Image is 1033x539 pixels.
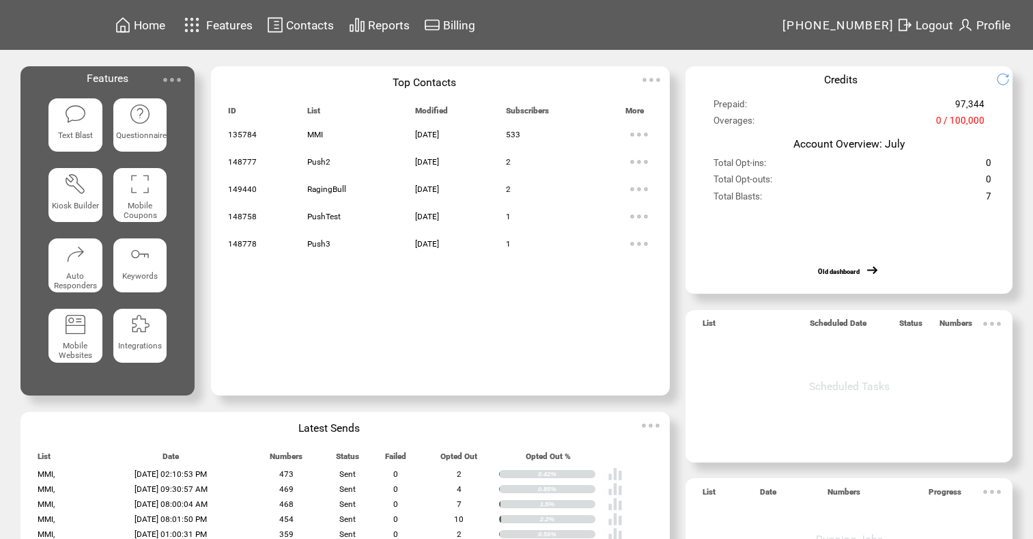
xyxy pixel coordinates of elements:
a: Home [113,14,167,36]
span: 2 [457,529,462,539]
img: ellypsis.svg [625,230,653,258]
span: [DATE] 08:00:04 AM [135,499,208,509]
span: Subscribers [506,106,549,122]
span: List [38,452,51,467]
img: features.svg [180,14,204,36]
span: Sent [339,484,356,494]
span: List [307,106,320,122]
span: More [625,106,644,122]
span: Push2 [307,157,330,167]
span: 468 [279,499,294,509]
span: 148758 [228,212,257,221]
span: 0 [986,158,991,174]
img: chart.svg [349,16,365,33]
span: 454 [279,514,294,524]
span: [DATE] 01:00:31 PM [135,529,207,539]
span: 0 [986,174,991,191]
img: profile.svg [957,16,974,33]
span: [DATE] 08:01:50 PM [135,514,207,524]
span: Billing [443,18,475,32]
img: mobile-websites.svg [64,314,86,335]
a: Kiosk Builder [48,168,102,227]
a: Integrations [113,309,167,368]
img: poll%20-%20white.svg [608,482,623,497]
span: Features [87,72,128,85]
img: ellypsis.svg [637,412,664,439]
span: MMI, [38,529,55,539]
span: 2 [457,469,462,479]
div: 0.56% [538,530,595,538]
img: poll%20-%20white.svg [608,467,623,482]
span: Sent [339,499,356,509]
span: Date [162,452,179,467]
a: Logout [894,14,955,36]
img: text-blast.svg [64,103,86,125]
span: RagingBull [307,184,346,194]
span: [DATE] 09:30:57 AM [135,484,208,494]
span: Numbers [939,318,972,334]
span: [DATE] [415,212,439,221]
span: List [703,487,716,503]
img: ellypsis.svg [625,148,653,176]
span: [DATE] [415,239,439,249]
img: ellypsis.svg [638,66,665,94]
span: 359 [279,529,294,539]
span: 473 [279,469,294,479]
img: keywords.svg [129,243,151,265]
a: Questionnaire [113,98,167,158]
span: Profile [976,18,1010,32]
img: ellypsis.svg [625,176,653,203]
span: 0 [393,499,398,509]
span: Scheduled Date [810,318,866,334]
span: Total Opt-outs: [713,174,772,191]
div: 1.5% [540,500,595,508]
img: ellypsis.svg [625,203,653,230]
a: Old dashboard [818,268,860,275]
img: exit.svg [896,16,913,33]
a: Billing [422,14,477,36]
span: 10 [454,514,464,524]
span: [PHONE_NUMBER] [782,18,894,32]
span: 7 [986,191,991,208]
span: PushTest [307,212,341,221]
span: Date [760,487,776,503]
div: 0.85% [538,485,595,493]
span: 135784 [228,130,257,139]
span: Total Opt-ins: [713,158,766,174]
span: 7 [457,499,462,509]
span: 0 [393,514,398,524]
span: Failed [385,452,406,467]
span: MMI, [38,499,55,509]
span: Top Contacts [393,76,456,89]
a: Mobile Websites [48,309,102,368]
a: Profile [955,14,1013,36]
span: [DATE] [415,184,439,194]
span: Status [899,318,922,334]
span: Opted Out [440,452,477,467]
span: Auto Responders [54,271,97,290]
span: Features [206,18,253,32]
img: ellypsis.svg [978,310,1006,337]
span: Logout [916,18,953,32]
img: contacts.svg [267,16,283,33]
img: tool%201.svg [64,173,86,195]
span: 2 [506,157,511,167]
span: 4 [457,484,462,494]
a: Text Blast [48,98,102,158]
span: 149440 [228,184,257,194]
span: Numbers [827,487,860,503]
span: Integrations [118,341,162,350]
span: Account Overview: July [793,137,905,150]
a: Features [178,12,255,38]
img: poll%20-%20white.svg [608,497,623,512]
span: Push3 [307,239,330,249]
span: Sent [339,514,356,524]
span: Reports [368,18,410,32]
span: Credits [824,73,858,86]
span: Contacts [286,18,334,32]
div: 0.42% [538,470,595,478]
a: Reports [347,14,412,36]
span: 0 [393,469,398,479]
span: Prepaid: [713,99,747,115]
img: refresh.png [996,72,1020,86]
